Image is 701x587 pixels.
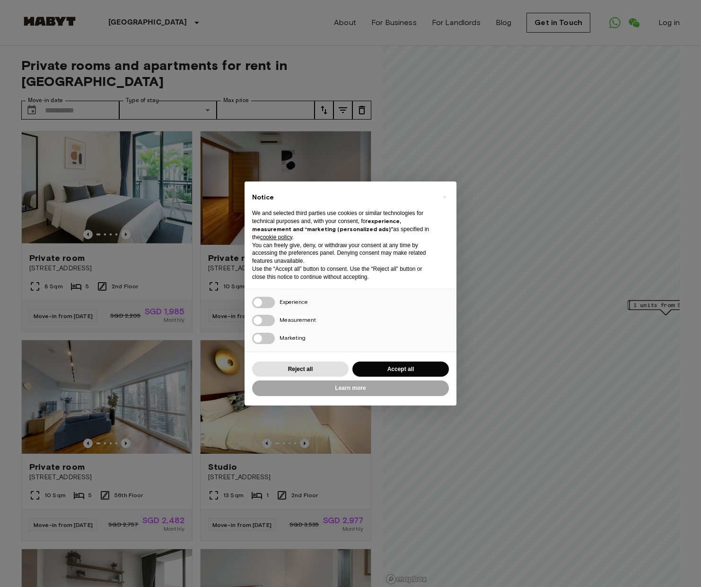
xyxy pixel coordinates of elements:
[252,217,401,233] strong: experience, measurement and “marketing (personalized ads)”
[252,362,349,377] button: Reject all
[280,298,308,305] span: Experience
[280,316,316,323] span: Measurement
[252,265,434,281] p: Use the “Accept all” button to consent. Use the “Reject all” button or close this notice to conti...
[252,380,449,396] button: Learn more
[443,191,446,202] span: ×
[252,242,434,265] p: You can freely give, deny, or withdraw your consent at any time by accessing the preferences pane...
[437,189,452,204] button: Close this notice
[252,193,434,202] h2: Notice
[260,234,292,241] a: cookie policy
[280,334,306,341] span: Marketing
[252,209,434,241] p: We and selected third parties use cookies or similar technologies for technical purposes and, wit...
[352,362,449,377] button: Accept all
